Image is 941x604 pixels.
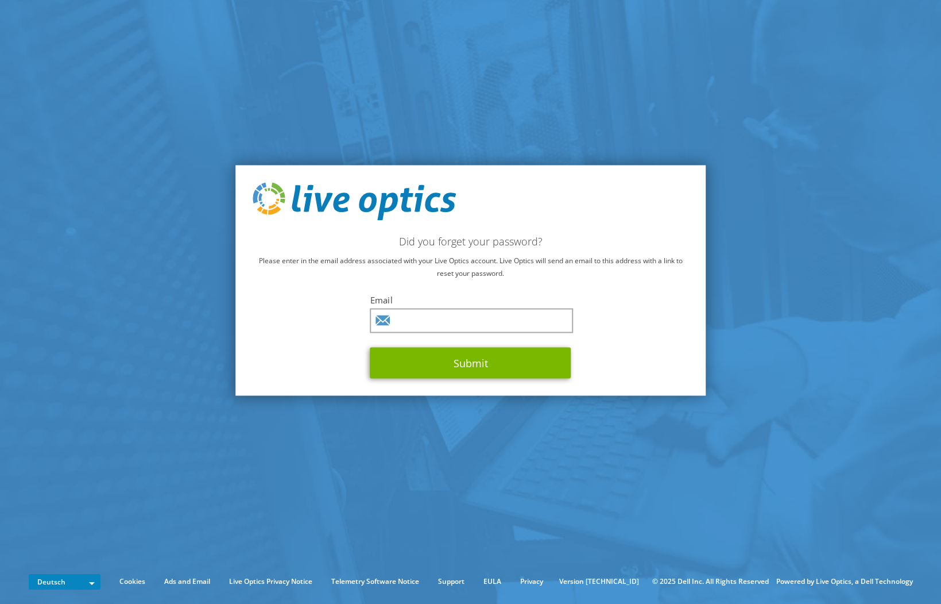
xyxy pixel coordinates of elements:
li: Version [TECHNICAL_ID] [553,575,645,588]
a: Telemetry Software Notice [323,575,428,588]
li: © 2025 Dell Inc. All Rights Reserved [646,575,775,588]
a: Ads and Email [156,575,219,588]
a: Live Optics Privacy Notice [220,575,321,588]
label: Email [370,294,571,305]
h2: Did you forget your password? [253,234,689,247]
a: EULA [475,575,510,588]
a: Support [429,575,473,588]
img: live_optics_svg.svg [253,183,456,221]
p: Please enter in the email address associated with your Live Optics account. Live Optics will send... [253,254,689,279]
a: Privacy [512,575,552,588]
li: Powered by Live Optics, a Dell Technology [776,575,913,588]
button: Submit [370,347,571,378]
a: Cookies [111,575,154,588]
